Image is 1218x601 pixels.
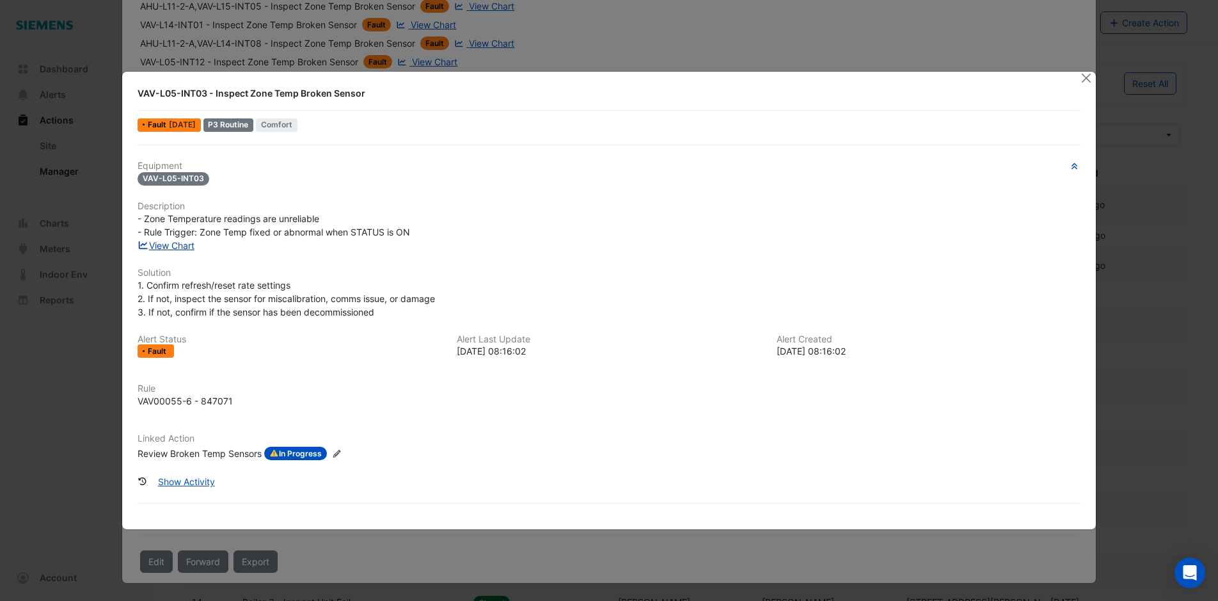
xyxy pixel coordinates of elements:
div: Review Broken Temp Sensors [138,447,262,461]
div: [DATE] 08:16:02 [457,344,761,358]
h6: Solution [138,268,1080,278]
span: VAV-L05-INT03 [138,172,209,186]
h6: Rule [138,383,1080,394]
span: In Progress [264,447,327,461]
button: Close [1080,72,1093,85]
div: P3 Routine [203,118,254,132]
span: Comfort [256,118,297,132]
h6: Description [138,201,1080,212]
h6: Equipment [138,161,1080,172]
span: Fault [148,121,169,129]
h6: Alert Last Update [457,334,761,345]
fa-icon: Edit Linked Action [332,449,342,459]
h6: Alert Status [138,334,441,345]
div: VAV00055-6 - 847071 [138,394,233,408]
div: Open Intercom Messenger [1174,557,1205,588]
div: VAV-L05-INT03 - Inspect Zone Temp Broken Sensor [138,87,1064,100]
button: Show Activity [150,470,223,493]
a: View Chart [138,240,194,251]
h6: Alert Created [777,334,1080,345]
span: Mon 24-Mar-2025 08:16 AEDT [169,120,196,129]
div: [DATE] 08:16:02 [777,344,1080,358]
span: Fault [148,348,169,355]
h6: Linked Action [138,433,1080,444]
span: - Zone Temperature readings are unreliable - Rule Trigger: Zone Temp fixed or abnormal when STATU... [138,213,410,237]
span: 1. Confirm refresh/reset rate settings 2. If not, inspect the sensor for miscalibration, comms is... [138,280,435,317]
